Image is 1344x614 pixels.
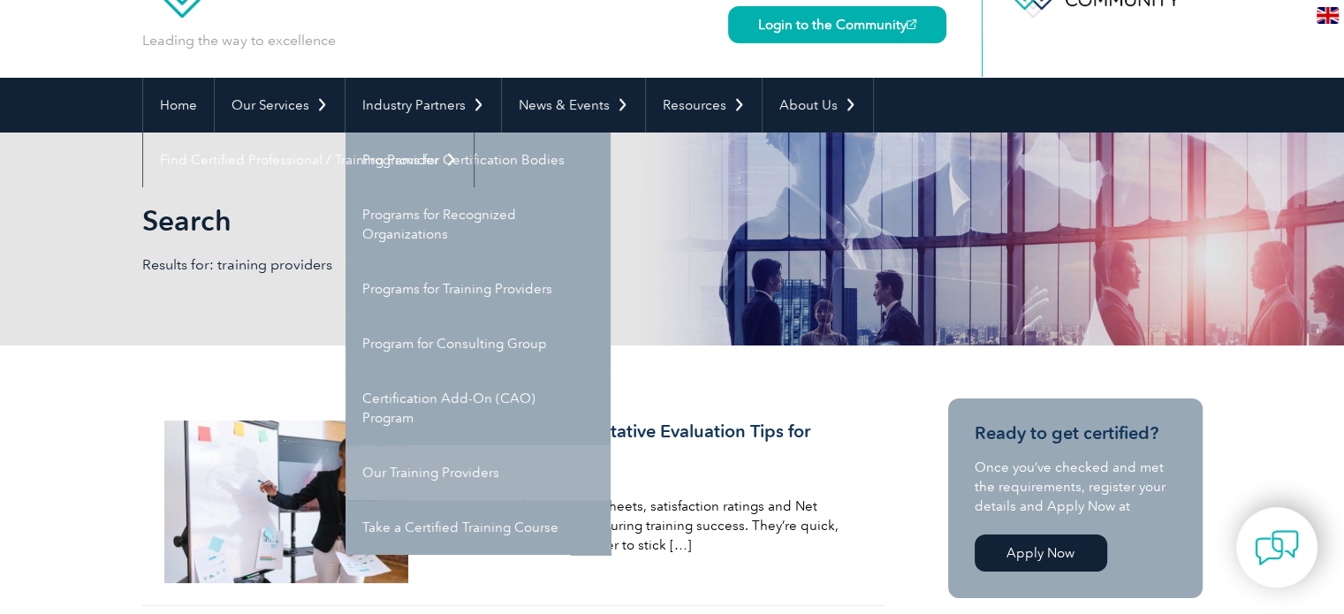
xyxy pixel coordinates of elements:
[975,422,1176,444] h3: Ready to get certified?
[143,133,474,187] a: Find Certified Professional / Training Provider
[437,421,855,465] h3: Beyond Scores: Qualitative Evaluation Tips for Training Providers
[345,78,501,133] a: Industry Partners
[646,78,762,133] a: Resources
[907,19,916,29] img: open_square.png
[975,534,1107,572] a: Apply Now
[215,78,345,133] a: Our Services
[142,203,821,238] h1: Search
[345,445,611,500] a: Our Training Providers
[1255,526,1299,570] img: contact-chat.png
[142,31,336,50] p: Leading the way to excellence
[975,458,1176,516] p: Once you’ve checked and met the requirements, register your details and Apply Now at
[728,6,946,43] a: Login to the Community
[502,78,645,133] a: News & Events
[345,371,611,445] a: Certification Add-On (CAO) Program
[345,316,611,371] a: Program for Consulting Group
[142,398,885,606] a: Beyond Scores: Qualitative Evaluation Tips for Training Providers [DATE] It’s easy to default to ...
[345,187,611,262] a: Programs for Recognized Organizations
[763,78,873,133] a: About Us
[437,497,855,555] p: It’s easy to default to smile sheets, satisfaction ratings and Net Promoter Scores when measuring...
[164,421,409,583] img: pexels-rdne-7414273-300x200.jpg
[142,255,672,275] p: Results for: training providers
[345,262,611,316] a: Programs for Training Providers
[345,133,611,187] a: Programs for Certification Bodies
[345,500,611,555] a: Take a Certified Training Course
[1317,7,1339,24] img: en
[143,78,214,133] a: Home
